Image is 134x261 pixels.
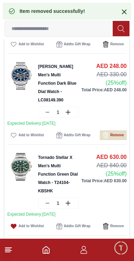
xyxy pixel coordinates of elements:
span: AED 630.00 [96,153,127,161]
span: Add to Gift Wrap [64,132,90,139]
span: Add to Gift Wrap [64,223,90,230]
button: Add to Wishlist [7,39,47,49]
span: AED 840.00 [97,161,127,170]
span: Remove [110,41,124,48]
span: ( 25% off) [106,79,127,87]
span: ( 25% off) [106,170,127,178]
p: Expected Delivery: [DATE] [7,121,127,126]
span: Remove [110,223,124,230]
button: Addto Gift Wrap [53,130,93,140]
p: Total Price: AED 248.00 [81,87,127,93]
button: Add to Wishlist [7,130,47,140]
span: AED 330.00 [97,70,127,79]
button: Addto Gift Wrap [53,221,93,231]
p: Total Price: AED 630.00 [81,178,127,184]
img: ... [7,153,35,181]
p: Expected Delivery: [DATE] [7,212,127,217]
p: 1 [55,109,61,116]
span: Add to Gift Wrap [64,41,90,48]
span: Add to Wishlist [18,41,44,48]
span: Add to Wishlist [18,132,44,139]
img: ... [7,62,35,90]
button: Remove [100,130,127,140]
button: Addto Gift Wrap [53,39,93,49]
p: 1 [55,200,61,207]
div: Item removed successfully! [20,8,85,15]
span: AED 248.00 [96,62,127,70]
a: Tornado Stellar X Men's Multi Function Green Dial Watch - T24104-KBSHK [38,155,78,193]
button: Remove [100,39,127,49]
a: Home [42,246,50,254]
button: Add to Wishlist [7,221,47,231]
button: Remove [100,221,127,231]
div: Chat Widget [113,240,129,256]
span: Remove [110,132,124,139]
a: [PERSON_NAME] Men's Multi Function Dark Blue Dial Watch - LC08149.390 [38,64,76,102]
span: Add to Wishlist [18,223,44,230]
